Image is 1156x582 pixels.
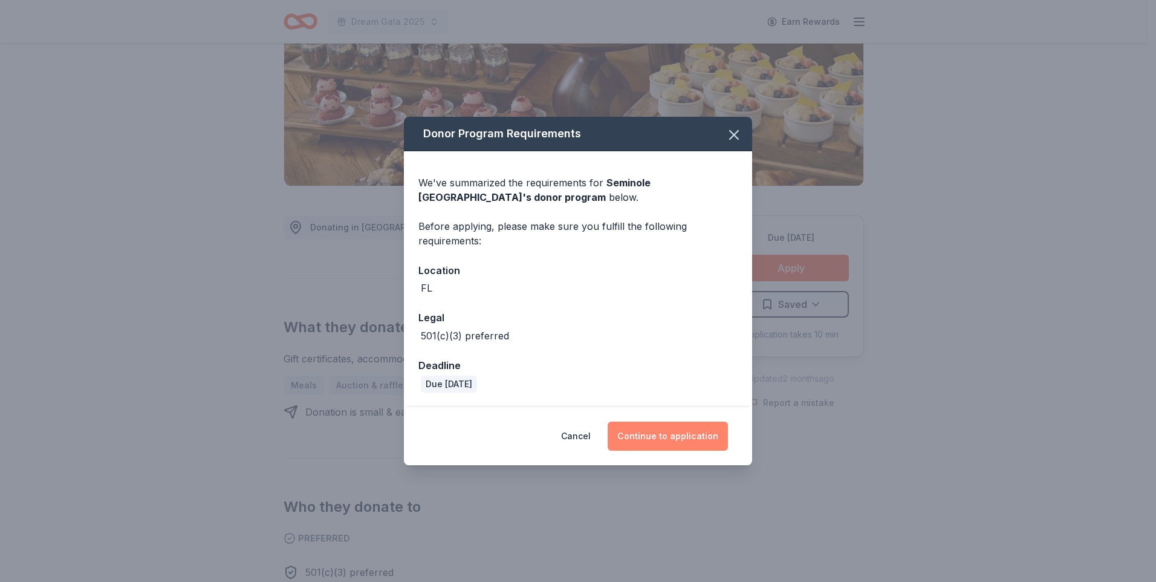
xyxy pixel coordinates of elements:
div: FL [421,281,432,295]
div: Donor Program Requirements [404,117,752,151]
div: Location [418,263,738,278]
div: Due [DATE] [421,376,477,393]
div: 501(c)(3) preferred [421,329,509,343]
div: Deadline [418,358,738,373]
button: Cancel [561,422,591,451]
div: Legal [418,310,738,325]
div: Before applying, please make sure you fulfill the following requirements: [418,219,738,248]
button: Continue to application [608,422,728,451]
div: We've summarized the requirements for below. [418,175,738,204]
